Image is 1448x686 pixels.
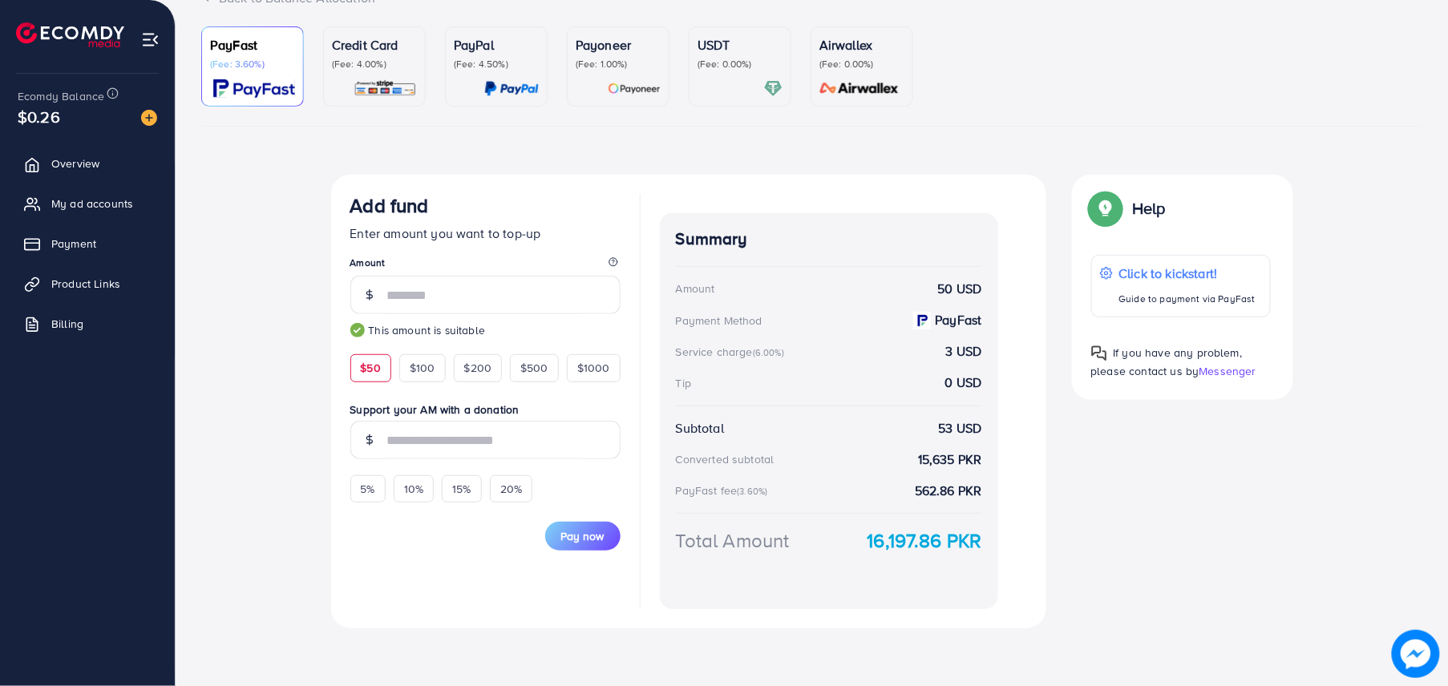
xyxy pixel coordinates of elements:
span: 10% [404,481,423,497]
strong: 562.86 PKR [915,482,982,500]
img: image [1397,635,1435,673]
div: Service charge [676,344,789,360]
img: card [764,79,783,98]
small: This amount is suitable [350,322,621,338]
div: Tip [676,375,691,391]
strong: 50 USD [938,280,982,298]
legend: Amount [350,256,621,276]
p: Click to kickstart! [1119,264,1256,283]
span: Payment [51,236,96,252]
small: (6.00%) [753,346,784,359]
strong: 16,197.86 PKR [868,527,982,555]
span: 15% [452,481,471,497]
a: Product Links [12,268,163,300]
span: $100 [410,360,435,376]
span: 20% [500,481,522,497]
a: Overview [12,147,163,180]
span: $0.26 [18,105,60,128]
p: Help [1133,199,1167,218]
span: $500 [520,360,548,376]
span: Ecomdy Balance [18,88,104,104]
strong: 15,635 PKR [918,450,982,469]
p: Payoneer [576,35,661,54]
div: PayFast fee [676,482,773,498]
p: (Fee: 4.00%) [332,58,417,71]
div: Subtotal [676,419,724,438]
img: card [815,79,904,98]
img: Popup guide [1091,345,1107,361]
span: If you have any problem, please contact us by [1091,345,1243,379]
p: (Fee: 4.50%) [454,58,539,71]
img: card [608,79,661,98]
p: (Fee: 1.00%) [576,58,661,71]
span: $1000 [577,360,610,376]
a: Billing [12,308,163,340]
div: Amount [676,280,715,297]
strong: 3 USD [946,342,982,361]
p: USDT [698,35,783,54]
p: Airwallex [819,35,904,54]
img: card [484,79,539,98]
p: (Fee: 3.60%) [210,58,295,71]
img: card [213,79,295,98]
span: Product Links [51,276,120,292]
strong: PayFast [936,311,982,329]
div: Payment Method [676,313,762,329]
h4: Summary [676,229,982,249]
h3: Add fund [350,194,429,217]
img: guide [350,323,365,337]
span: Overview [51,155,99,171]
a: My ad accounts [12,188,163,220]
img: menu [141,30,160,49]
span: Messenger [1199,363,1256,379]
img: image [141,110,157,126]
span: 5% [361,481,375,497]
img: Popup guide [1091,194,1120,223]
small: (3.60%) [737,485,767,498]
span: My ad accounts [51,196,133,212]
span: Pay now [561,528,605,544]
img: logo [16,22,124,47]
p: PayPal [454,35,539,54]
p: (Fee: 0.00%) [819,58,904,71]
p: PayFast [210,35,295,54]
img: card [354,79,417,98]
span: Billing [51,316,83,332]
div: Converted subtotal [676,451,775,467]
p: Guide to payment via PayFast [1119,289,1256,309]
p: Enter amount you want to top-up [350,224,621,243]
p: Credit Card [332,35,417,54]
div: Total Amount [676,527,790,555]
p: (Fee: 0.00%) [698,58,783,71]
span: $200 [464,360,492,376]
label: Support your AM with a donation [350,402,621,418]
a: Payment [12,228,163,260]
img: payment [913,312,931,329]
button: Pay now [545,522,621,551]
strong: 0 USD [945,373,982,392]
strong: 53 USD [939,419,982,438]
span: $50 [361,360,381,376]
